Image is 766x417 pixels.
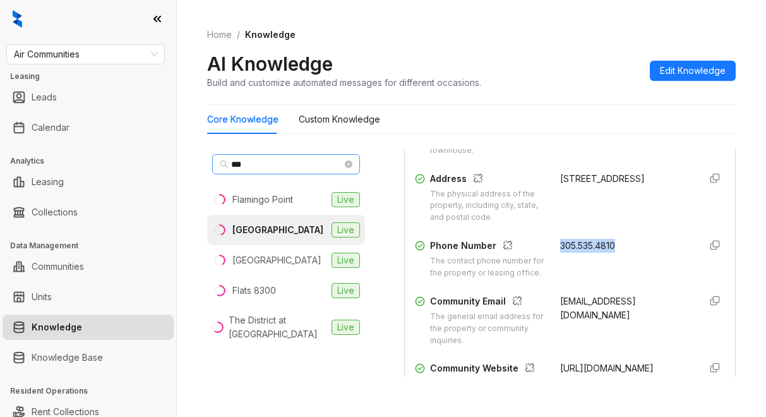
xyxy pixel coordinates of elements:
[32,169,64,195] a: Leasing
[430,294,545,311] div: Community Email
[345,160,352,168] span: close-circle
[207,52,333,76] h2: AI Knowledge
[207,76,481,89] div: Build and customize automated messages for different occasions.
[332,253,360,268] span: Live
[229,313,326,341] div: The District at [GEOGRAPHIC_DATA]
[560,296,636,320] span: [EMAIL_ADDRESS][DOMAIN_NAME]
[3,200,174,225] li: Collections
[3,315,174,340] li: Knowledge
[650,61,736,81] button: Edit Knowledge
[32,284,52,310] a: Units
[205,28,234,42] a: Home
[32,345,103,370] a: Knowledge Base
[10,240,176,251] h3: Data Management
[13,10,22,28] img: logo
[14,45,157,64] span: Air Communities
[207,112,278,126] div: Core Knowledge
[3,345,174,370] li: Knowledge Base
[32,254,84,279] a: Communities
[430,311,545,347] div: The general email address for the property or community inquiries.
[10,71,176,82] h3: Leasing
[232,253,321,267] div: [GEOGRAPHIC_DATA]
[560,240,615,251] span: 305.535.4810
[3,85,174,110] li: Leads
[32,315,82,340] a: Knowledge
[430,188,545,224] div: The physical address of the property, including city, state, and postal code.
[232,193,293,207] div: Flamingo Point
[32,85,57,110] a: Leads
[3,254,174,279] li: Communities
[245,29,296,40] span: Knowledge
[332,320,360,335] span: Live
[3,169,174,195] li: Leasing
[232,223,323,237] div: [GEOGRAPHIC_DATA]
[299,112,380,126] div: Custom Knowledge
[430,239,545,255] div: Phone Number
[32,200,78,225] a: Collections
[430,255,545,279] div: The contact phone number for the property or leasing office.
[430,361,545,378] div: Community Website
[430,172,545,188] div: Address
[560,172,690,186] div: [STREET_ADDRESS]
[3,284,174,310] li: Units
[32,115,69,140] a: Calendar
[332,283,360,298] span: Live
[237,28,240,42] li: /
[560,363,654,373] span: [URL][DOMAIN_NAME]
[3,115,174,140] li: Calendar
[10,385,176,397] h3: Resident Operations
[10,155,176,167] h3: Analytics
[332,222,360,238] span: Live
[220,160,229,169] span: search
[660,64,726,78] span: Edit Knowledge
[332,192,360,207] span: Live
[232,284,276,298] div: Flats 8300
